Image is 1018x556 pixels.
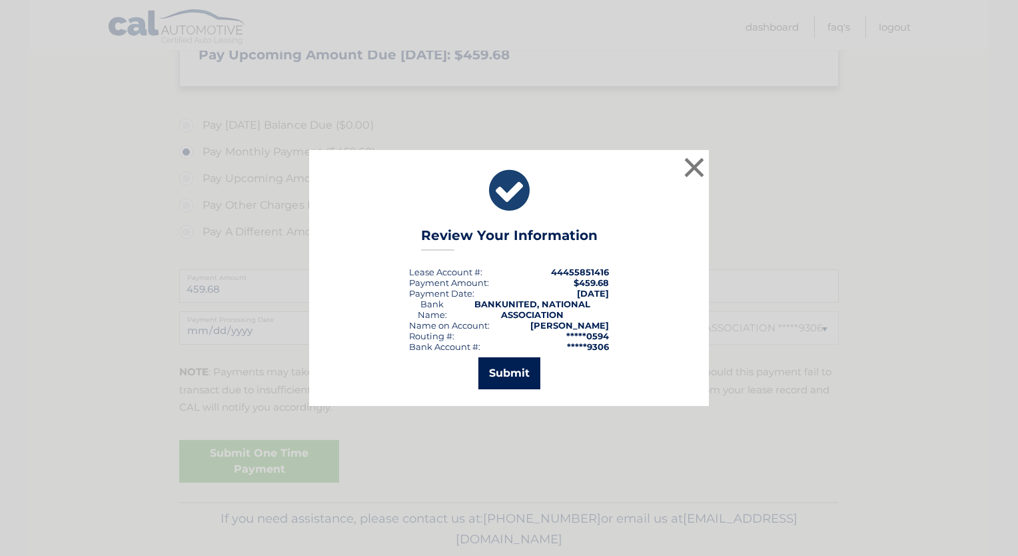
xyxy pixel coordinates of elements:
[409,288,472,299] span: Payment Date
[530,320,609,331] strong: [PERSON_NAME]
[409,331,454,341] div: Routing #:
[574,277,609,288] span: $459.68
[551,267,609,277] strong: 44455851416
[409,288,474,299] div: :
[478,357,540,389] button: Submit
[409,267,482,277] div: Lease Account #:
[421,227,598,251] h3: Review Your Information
[409,341,480,352] div: Bank Account #:
[577,288,609,299] span: [DATE]
[474,299,590,320] strong: BANKUNITED, NATIONAL ASSOCIATION
[409,277,489,288] div: Payment Amount:
[409,299,455,320] div: Bank Name:
[681,154,708,181] button: ×
[409,320,490,331] div: Name on Account:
